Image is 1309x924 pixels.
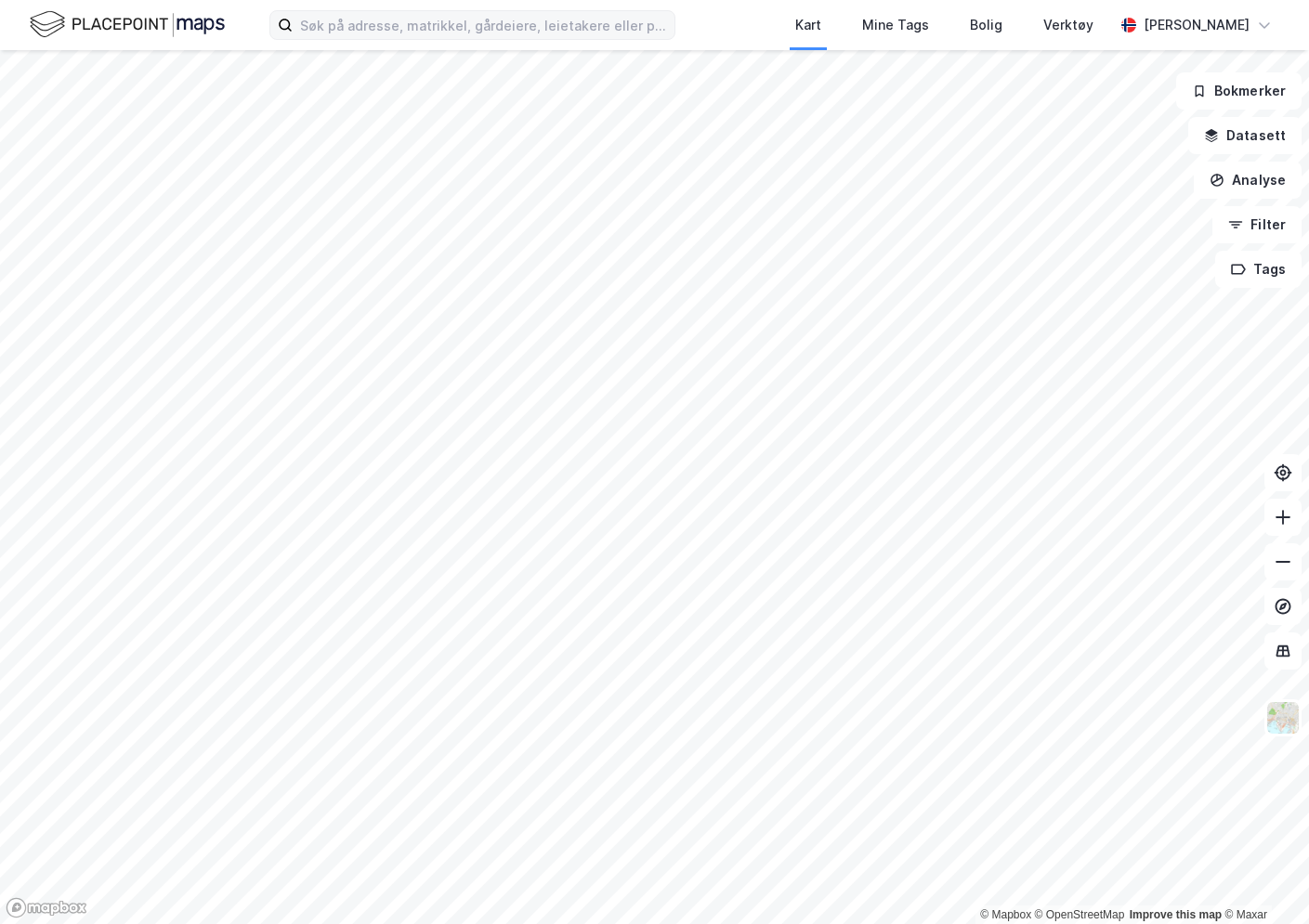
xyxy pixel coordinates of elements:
[1215,251,1302,288] button: Tags
[1265,700,1301,735] img: Z
[30,8,225,41] img: logo.f888ab2527a4732fd821a326f86c7f29.svg
[6,897,87,918] a: Mapbox homepage
[1188,117,1302,154] button: Datasett
[1043,14,1093,36] div: Verktøy
[1212,206,1302,243] button: Filter
[862,14,929,36] div: Mine Tags
[1194,162,1302,199] button: Analyse
[980,908,1031,921] a: Mapbox
[293,11,674,39] input: Søk på adresse, matrikkel, gårdeiere, leietakere eller personer
[1216,835,1309,924] iframe: Chat Widget
[1176,72,1302,110] button: Bokmerker
[1130,908,1222,921] a: Improve this map
[970,14,1002,36] div: Bolig
[795,14,821,36] div: Kart
[1144,14,1250,36] div: [PERSON_NAME]
[1035,908,1125,921] a: OpenStreetMap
